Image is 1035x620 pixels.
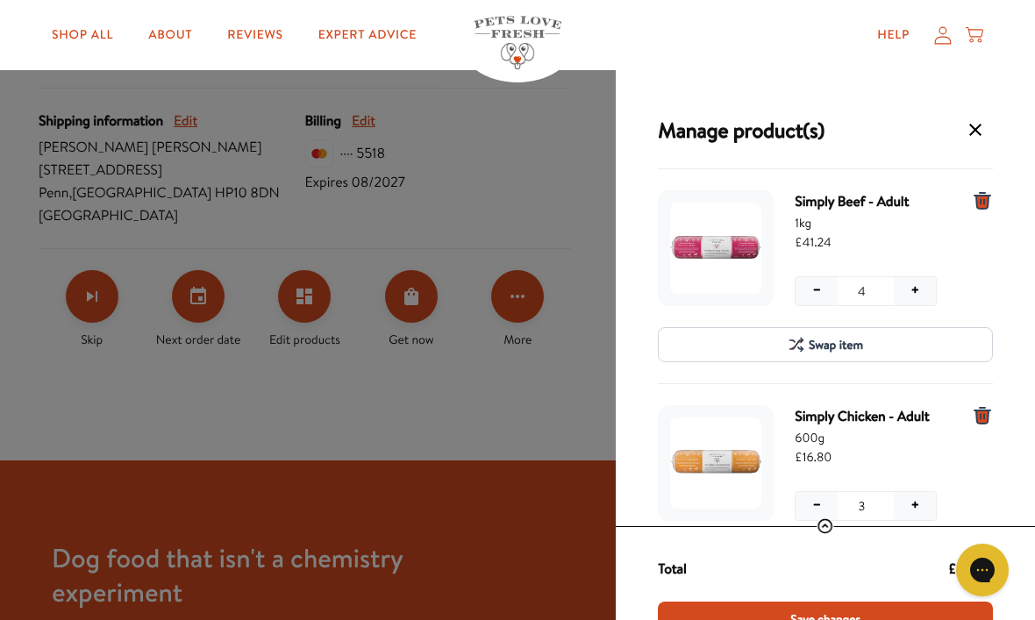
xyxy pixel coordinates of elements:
[795,276,937,306] div: Adjust quantity of item
[809,335,863,354] span: Swap item
[658,558,686,581] span: Total
[38,18,127,53] a: Shop All
[894,277,936,305] button: Increase quantity
[658,327,993,362] button: Swap item
[863,18,924,53] a: Help
[134,18,206,53] a: About
[795,405,961,428] span: Simply Chicken - Adult
[795,213,961,232] span: 1kg
[474,16,561,69] img: Pets Love Fresh
[858,281,866,301] span: 4
[658,169,993,384] div: 4 units for Simply Beef - Adult, 1kg
[213,18,296,53] a: Reviews
[795,190,961,213] span: Simply Beef - Adult
[658,117,824,143] h3: Manage product(s)
[796,277,838,305] button: Decrease quantity
[858,496,865,516] span: 3
[670,203,761,294] img: Simply Beef - Adult, 1kg
[795,491,937,521] div: Adjust quantity of item
[795,447,961,467] span: £16.80
[658,517,993,535] div: View full receipt details
[658,384,993,599] div: 3 units for Simply Chicken - Adult, 600g
[304,18,431,53] a: Expert Advice
[795,428,961,447] span: 600g
[670,417,761,509] img: Simply Chicken - Adult, 600g
[796,492,838,520] button: Decrease quantity
[947,538,1017,602] iframe: Gorgias live chat messenger
[894,492,936,520] button: Increase quantity
[795,232,961,252] span: £41.24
